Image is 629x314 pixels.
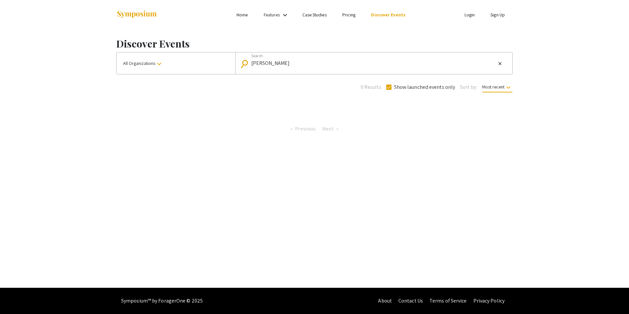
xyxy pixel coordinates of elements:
[117,52,235,74] button: All Organizations
[482,84,512,92] span: Most recent
[497,61,503,67] mat-icon: close
[398,297,423,304] a: Contact Us
[429,297,467,304] a: Terms of Service
[477,81,518,93] button: Most recent
[371,12,406,18] a: Discover Events
[116,38,513,49] h1: Discover Events
[155,60,163,68] mat-icon: keyboard_arrow_down
[342,12,356,18] a: Pricing
[361,83,381,91] span: 0 Results
[465,12,475,18] a: Login
[490,12,505,18] a: Sign Up
[505,84,512,91] mat-icon: keyboard_arrow_down
[496,60,504,68] button: Clear
[287,124,342,134] ul: Pagination
[264,12,280,18] a: Features
[241,58,251,69] mat-icon: Search
[302,12,327,18] a: Case Studies
[281,11,289,19] mat-icon: Expand Features list
[121,288,203,314] div: Symposium™ by ForagerOne © 2025
[251,60,496,66] input: Looking for something specific?
[378,297,392,304] a: About
[473,297,505,304] a: Privacy Policy
[394,83,455,91] span: Show launched events only
[237,12,248,18] a: Home
[123,60,163,66] span: All Organizations
[460,83,477,91] span: Sort by:
[295,125,315,132] span: Previous
[322,125,333,132] span: Next
[116,10,157,19] img: Symposium by ForagerOne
